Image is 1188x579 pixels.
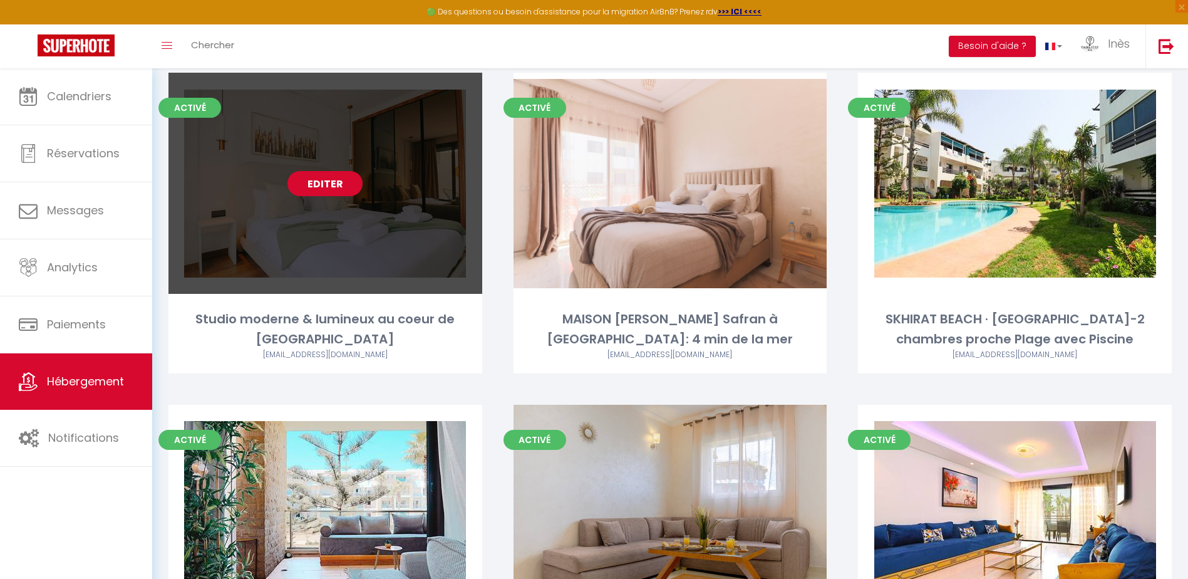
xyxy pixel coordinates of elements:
span: Calendriers [47,88,111,104]
div: MAISON [PERSON_NAME] Safran à [GEOGRAPHIC_DATA]: 4 min de la mer [514,310,827,349]
span: Activé [504,98,566,118]
img: logout [1159,38,1174,54]
span: Notifications [48,430,119,446]
span: Activé [504,430,566,450]
span: Chercher [191,38,234,51]
span: Inès [1108,36,1130,51]
span: Réservations [47,145,120,161]
div: Airbnb [858,349,1172,361]
div: Airbnb [514,349,827,361]
div: SKHIRAT BEACH · [GEOGRAPHIC_DATA]-2 chambres proche Plage avec Piscine [858,310,1172,349]
a: Chercher [182,24,244,68]
div: Airbnb [168,349,482,361]
a: ... Inès [1072,24,1145,68]
span: Activé [158,98,221,118]
span: Activé [848,98,911,118]
span: Messages [47,202,104,218]
span: Activé [158,430,221,450]
img: ... [1081,36,1100,53]
button: Besoin d'aide ? [949,36,1036,57]
a: Editer [287,171,363,196]
span: Paiements [47,316,106,332]
span: Activé [848,430,911,450]
span: Hébergement [47,373,124,389]
div: Studio moderne & lumineux au coeur de [GEOGRAPHIC_DATA] [168,310,482,349]
img: Super Booking [38,34,115,56]
span: Analytics [47,259,98,275]
a: >>> ICI <<<< [718,6,762,17]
